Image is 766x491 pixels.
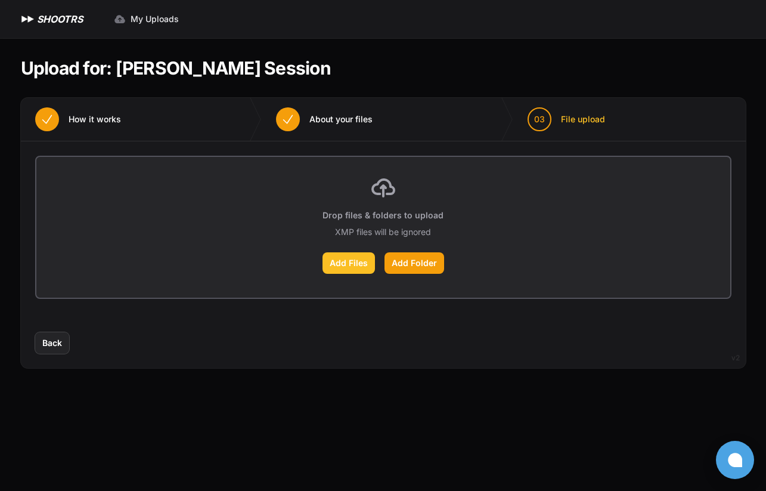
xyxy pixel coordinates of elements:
[131,13,179,25] span: My Uploads
[335,226,431,238] p: XMP files will be ignored
[309,113,373,125] span: About your files
[716,441,754,479] button: Open chat window
[42,337,62,349] span: Back
[322,209,444,221] p: Drop files & folders to upload
[35,332,69,354] button: Back
[21,98,135,141] button: How it works
[561,113,605,125] span: File upload
[262,98,387,141] button: About your files
[534,113,545,125] span: 03
[19,12,83,26] a: SHOOTRS SHOOTRS
[731,351,740,365] div: v2
[513,98,619,141] button: 03 File upload
[37,12,83,26] h1: SHOOTRS
[69,113,121,125] span: How it works
[384,252,444,274] label: Add Folder
[322,252,375,274] label: Add Files
[107,8,186,30] a: My Uploads
[21,57,331,79] h1: Upload for: [PERSON_NAME] Session
[19,12,37,26] img: SHOOTRS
